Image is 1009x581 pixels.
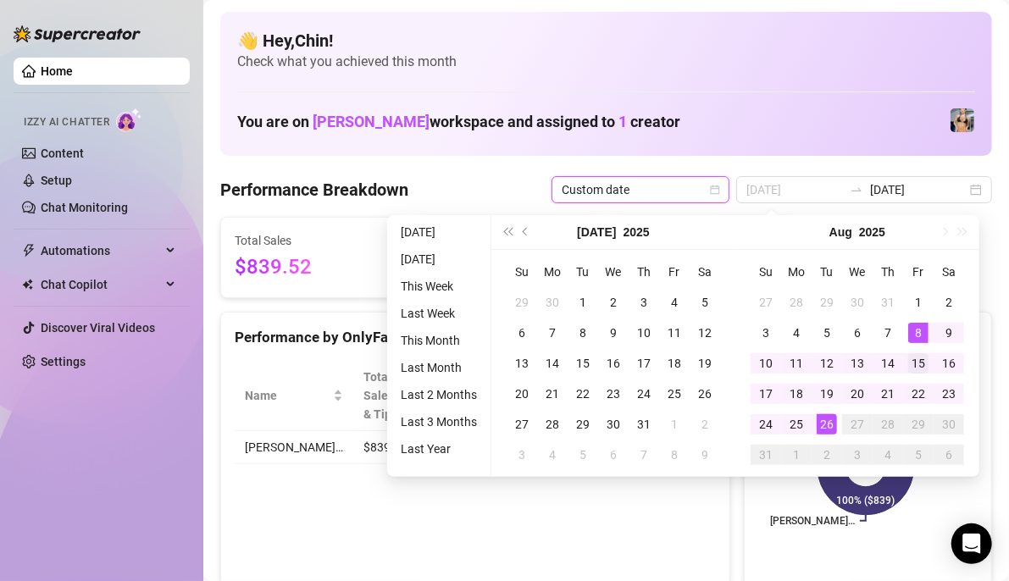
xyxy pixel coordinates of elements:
td: 2025-08-03 [507,440,537,470]
div: 18 [664,353,685,373]
div: 4 [786,323,807,343]
div: 2 [695,414,715,434]
div: 17 [634,353,654,373]
div: 17 [756,384,776,404]
td: 2025-07-16 [598,348,629,379]
div: 7 [542,323,563,343]
span: Check what you achieved this month [237,53,975,71]
div: 21 [542,384,563,404]
div: 2 [603,292,624,313]
th: Name [235,361,353,431]
td: 2025-08-02 [690,409,720,440]
td: 2025-08-19 [812,379,842,409]
div: 30 [939,414,959,434]
div: 13 [512,353,532,373]
span: $839.52 [235,252,389,284]
div: 11 [664,323,685,343]
td: 2025-09-05 [903,440,934,470]
th: Sa [690,257,720,287]
text: [PERSON_NAME]… [770,515,855,527]
img: AI Chatter [116,108,142,132]
td: 2025-07-02 [598,287,629,318]
div: 20 [847,384,868,404]
div: 30 [542,292,563,313]
td: 2025-07-20 [507,379,537,409]
td: 2025-07-21 [537,379,568,409]
td: 2025-08-21 [873,379,903,409]
li: Last Week [394,303,484,324]
div: 30 [847,292,868,313]
div: 6 [512,323,532,343]
td: 2025-08-09 [934,318,964,348]
div: 19 [695,353,715,373]
div: 24 [756,414,776,434]
li: [DATE] [394,222,484,242]
div: 4 [878,445,898,465]
div: 8 [573,323,593,343]
td: 2025-08-18 [781,379,812,409]
td: 2025-08-30 [934,409,964,440]
td: 2025-07-06 [507,318,537,348]
td: 2025-07-04 [659,287,690,318]
td: 2025-08-20 [842,379,873,409]
td: 2025-07-30 [842,287,873,318]
div: 3 [847,445,868,465]
div: 6 [939,445,959,465]
li: [DATE] [394,249,484,269]
div: 24 [634,384,654,404]
td: 2025-08-06 [598,440,629,470]
div: 7 [634,445,654,465]
div: 1 [664,414,685,434]
a: Home [41,64,73,78]
a: Setup [41,174,72,187]
span: Automations [41,237,161,264]
button: Previous month (PageUp) [517,215,535,249]
th: Fr [659,257,690,287]
div: 31 [634,414,654,434]
div: 3 [512,445,532,465]
span: Total Sales & Tips [363,368,401,423]
td: 2025-08-26 [812,409,842,440]
td: 2025-07-27 [751,287,781,318]
img: Chat Copilot [22,279,33,290]
th: Su [507,257,537,287]
div: 28 [786,292,807,313]
div: 1 [786,445,807,465]
th: Mo [781,257,812,287]
td: 2025-07-17 [629,348,659,379]
input: End date [870,180,967,199]
div: 2 [817,445,837,465]
td: 2025-07-19 [690,348,720,379]
td: 2025-08-24 [751,409,781,440]
td: 2025-08-14 [873,348,903,379]
div: 14 [542,353,563,373]
div: 2 [939,292,959,313]
span: calendar [710,185,720,195]
th: Fr [903,257,934,287]
th: We [598,257,629,287]
td: 2025-08-01 [903,287,934,318]
div: 28 [878,414,898,434]
td: 2025-08-11 [781,348,812,379]
td: 2025-09-04 [873,440,903,470]
div: 9 [695,445,715,465]
span: 1 [618,113,627,130]
div: 29 [817,292,837,313]
td: 2025-07-07 [537,318,568,348]
div: 27 [756,292,776,313]
div: 4 [664,292,685,313]
td: 2025-07-09 [598,318,629,348]
th: Mo [537,257,568,287]
td: 2025-07-12 [690,318,720,348]
div: 27 [847,414,868,434]
td: 2025-08-01 [659,409,690,440]
td: 2025-07-10 [629,318,659,348]
li: Last Year [394,439,484,459]
td: 2025-07-23 [598,379,629,409]
td: [PERSON_NAME]… [235,431,353,464]
button: Last year (Control + left) [498,215,517,249]
td: 2025-08-31 [751,440,781,470]
div: 22 [908,384,929,404]
td: 2025-07-31 [873,287,903,318]
td: 2025-08-03 [751,318,781,348]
